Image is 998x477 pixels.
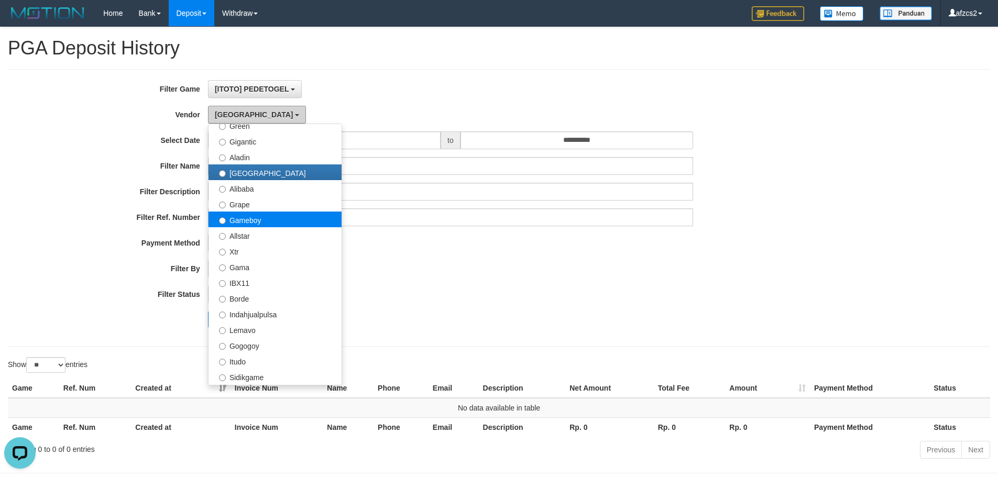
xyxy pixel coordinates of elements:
[219,296,226,303] input: Borde
[59,417,131,437] th: Ref. Num
[231,417,323,437] th: Invoice Num
[209,306,342,321] label: Indahjualpulsa
[219,154,226,161] input: Aladin
[8,440,408,454] div: Showing 0 to 0 of 0 entries
[131,417,231,437] th: Created at
[209,149,342,164] label: Aladin
[26,357,65,373] select: Showentries
[429,379,479,398] th: Email
[820,6,864,21] img: Button%20Memo.svg
[565,417,654,437] th: Rp. 0
[219,264,226,271] input: Gama
[880,6,932,20] img: panduan.png
[209,227,342,243] label: Allstar
[219,123,226,130] input: Green
[219,217,226,224] input: Gameboy
[208,106,306,124] button: [GEOGRAPHIC_DATA]
[929,379,990,398] th: Status
[374,417,429,437] th: Phone
[920,441,962,459] a: Previous
[209,274,342,290] label: IBX11
[209,259,342,274] label: Gama
[219,359,226,365] input: Itudo
[725,379,810,398] th: Amount: activate to sort column ascending
[209,384,342,400] label: Voucher100
[209,337,342,353] label: Gogogoy
[219,343,226,350] input: Gogogoy
[323,379,374,398] th: Name
[219,327,226,334] input: Lemavo
[219,139,226,146] input: Gigantic
[209,369,342,384] label: Sidikgame
[219,202,226,208] input: Grape
[479,379,566,398] th: Description
[8,398,990,418] td: No data available in table
[219,170,226,177] input: [GEOGRAPHIC_DATA]
[209,133,342,149] label: Gigantic
[209,290,342,306] label: Borde
[215,85,289,93] span: [ITOTO] PEDETOGEL
[565,379,654,398] th: Net Amount
[725,417,810,437] th: Rp. 0
[8,5,87,21] img: MOTION_logo.png
[208,80,302,98] button: [ITOTO] PEDETOGEL
[209,196,342,212] label: Grape
[209,353,342,369] label: Itudo
[323,417,374,437] th: Name
[59,379,131,398] th: Ref. Num
[8,417,59,437] th: Game
[209,164,342,180] label: [GEOGRAPHIC_DATA]
[219,374,226,381] input: Sidikgame
[219,233,226,240] input: Allstar
[8,379,59,398] th: Game
[961,441,990,459] a: Next
[810,379,929,398] th: Payment Method
[209,321,342,337] label: Lemavo
[209,117,342,133] label: Green
[219,312,226,318] input: Indahjualpulsa
[209,180,342,196] label: Alibaba
[231,379,323,398] th: Invoice Num
[219,249,226,256] input: Xtr
[810,417,929,437] th: Payment Method
[209,243,342,259] label: Xtr
[752,6,804,21] img: Feedback.jpg
[219,186,226,193] input: Alibaba
[209,212,342,227] label: Gameboy
[429,417,479,437] th: Email
[374,379,429,398] th: Phone
[479,417,566,437] th: Description
[131,379,231,398] th: Created at: activate to sort column ascending
[8,357,87,373] label: Show entries
[215,110,293,119] span: [GEOGRAPHIC_DATA]
[654,417,726,437] th: Rp. 0
[4,4,36,36] button: Open LiveChat chat widget
[8,38,990,59] h1: PGA Deposit History
[929,417,990,437] th: Status
[441,131,460,149] span: to
[654,379,726,398] th: Total Fee
[219,280,226,287] input: IBX11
